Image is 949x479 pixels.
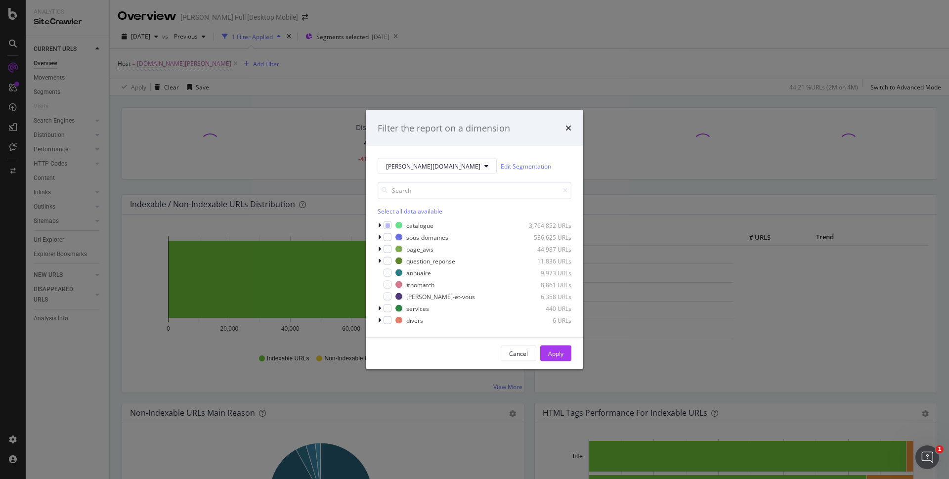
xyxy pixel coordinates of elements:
div: times [565,122,571,134]
div: 6 URLs [523,316,571,324]
div: 440 URLs [523,304,571,312]
div: Cancel [509,349,528,357]
iframe: Intercom live chat [915,445,939,469]
input: Search [378,182,571,199]
button: Apply [540,346,571,361]
div: Apply [548,349,563,357]
button: Cancel [501,346,536,361]
button: [PERSON_NAME][DOMAIN_NAME] [378,158,497,174]
div: 536,625 URLs [523,233,571,241]
div: divers [406,316,423,324]
div: 44,987 URLs [523,245,571,253]
div: #nomatch [406,280,434,289]
a: Edit Segmentation [501,161,551,171]
div: page_avis [406,245,433,253]
div: modal [366,110,583,369]
div: services [406,304,429,312]
div: 8,861 URLs [523,280,571,289]
div: Select all data available [378,207,571,216]
div: [PERSON_NAME]-et-vous [406,292,475,301]
div: Filter the report on a dimension [378,122,510,134]
div: catalogue [406,221,433,229]
span: 1 [936,445,944,453]
div: 3,764,852 URLs [523,221,571,229]
div: annuaire [406,268,431,277]
div: 11,836 URLs [523,257,571,265]
div: sous-domaines [406,233,448,241]
div: question_reponse [406,257,455,265]
div: 9,973 URLs [523,268,571,277]
span: darty.com [386,162,480,170]
div: 6,358 URLs [523,292,571,301]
